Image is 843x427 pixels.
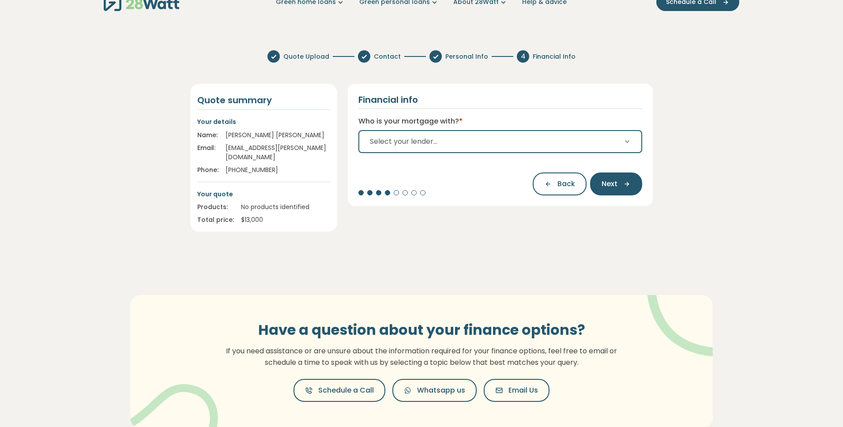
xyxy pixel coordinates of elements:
p: Your quote [197,189,330,199]
p: Your details [197,117,330,127]
img: vector [624,271,739,357]
div: 4 [517,50,529,63]
button: Next [590,172,642,195]
div: Phone: [197,165,218,175]
div: Total price: [197,215,234,225]
div: No products identified [241,202,330,212]
p: If you need assistance or are unsure about the information required for your finance options, fee... [221,345,622,368]
h2: Financial info [358,94,418,105]
iframe: Chat Widget [799,385,843,427]
button: Select your lender... [358,130,642,153]
div: $ 13,000 [241,215,330,225]
button: Back [533,172,587,195]
span: Schedule a Call [318,385,374,396]
span: Financial Info [533,52,576,61]
span: Back [557,179,575,189]
button: Schedule a Call [294,379,385,402]
div: Products: [197,202,234,212]
span: Next [602,179,617,189]
span: Quote Upload [283,52,329,61]
div: [PERSON_NAME] [PERSON_NAME] [226,131,330,140]
button: Whatsapp us [392,379,477,402]
span: Email Us [508,385,538,396]
div: Email: [197,143,218,162]
div: [PHONE_NUMBER] [226,165,330,175]
span: Contact [374,52,401,61]
span: Personal Info [445,52,488,61]
div: [EMAIL_ADDRESS][PERSON_NAME][DOMAIN_NAME] [226,143,330,162]
span: Whatsapp us [417,385,465,396]
h3: Have a question about your finance options? [221,322,622,338]
label: Who is your mortgage with? [358,116,463,127]
span: Select your lender... [370,136,437,147]
h4: Quote summary [197,94,330,106]
div: Name: [197,131,218,140]
button: Email Us [484,379,549,402]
